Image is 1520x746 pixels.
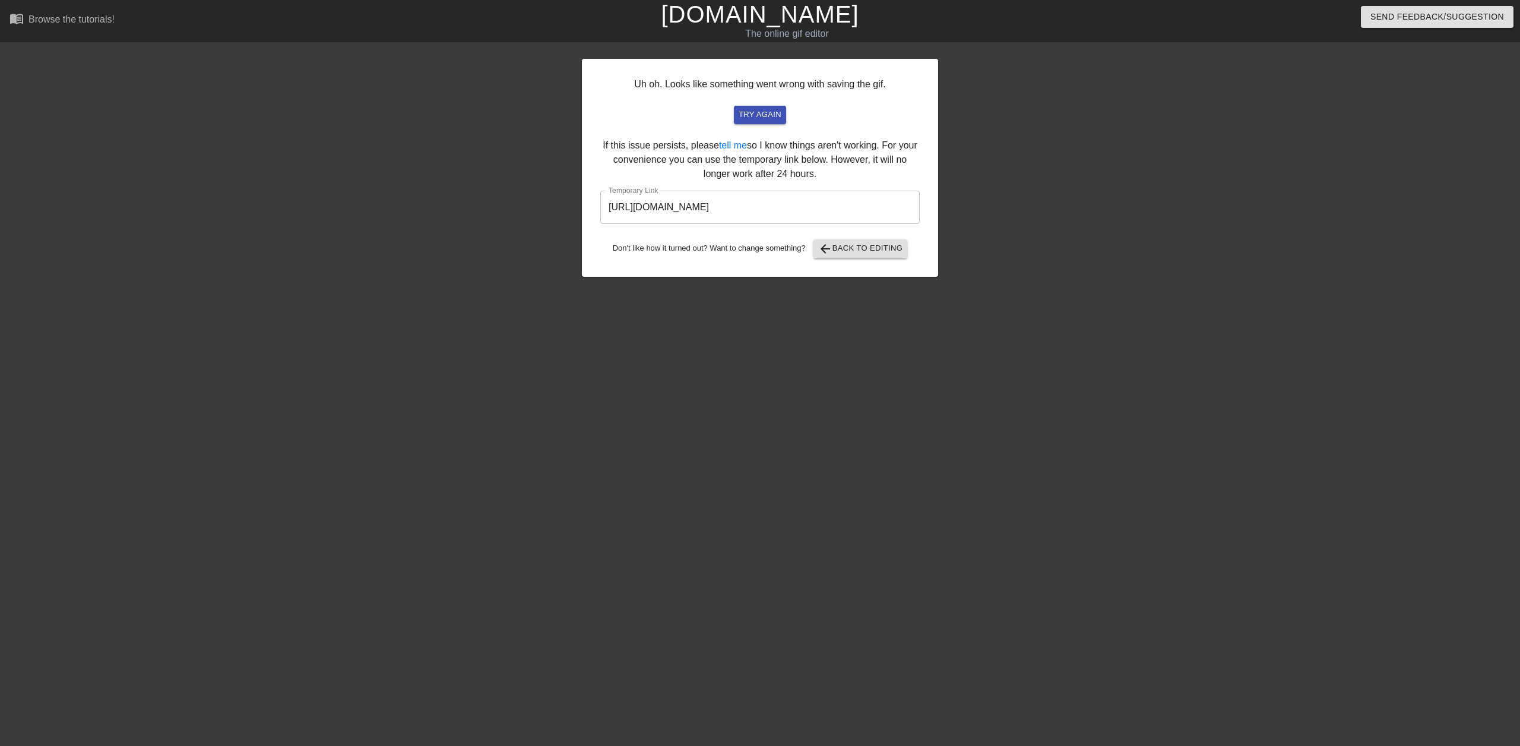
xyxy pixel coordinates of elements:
div: Don't like how it turned out? Want to change something? [600,239,920,258]
a: [DOMAIN_NAME] [661,1,859,27]
a: Browse the tutorials! [9,11,115,30]
div: Uh oh. Looks like something went wrong with saving the gif. If this issue persists, please so I k... [582,59,938,277]
div: Browse the tutorials! [28,14,115,24]
span: try again [739,108,781,122]
span: menu_book [9,11,24,26]
button: Send Feedback/Suggestion [1361,6,1513,28]
input: bare [600,191,920,224]
span: arrow_back [818,242,832,256]
button: Back to Editing [813,239,908,258]
button: try again [734,106,786,124]
div: The online gif editor [512,27,1061,41]
a: tell me [719,140,747,150]
span: Back to Editing [818,242,903,256]
span: Send Feedback/Suggestion [1370,10,1504,24]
